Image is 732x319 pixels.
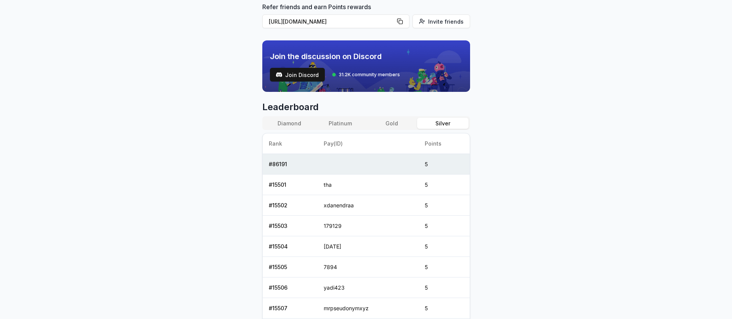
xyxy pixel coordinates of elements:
[263,175,318,195] td: # 15501
[318,216,418,236] td: 179129
[270,51,400,62] span: Join the discussion on Discord
[270,68,325,82] button: Join Discord
[263,298,318,319] td: # 15507
[263,257,318,277] td: # 15505
[318,133,418,154] th: Pay(ID)
[263,216,318,236] td: # 15503
[263,195,318,216] td: # 15502
[419,195,470,216] td: 5
[419,133,470,154] th: Points
[263,154,318,175] td: # 86191
[413,14,470,28] button: Invite friends
[419,236,470,257] td: 5
[419,257,470,277] td: 5
[262,2,470,31] div: Refer friends and earn Points rewards
[264,118,315,129] button: Diamond
[262,101,470,113] span: Leaderboard
[417,118,468,129] button: Silver
[262,40,470,92] img: discord_banner
[270,68,325,82] a: testJoin Discord
[428,18,464,26] span: Invite friends
[276,72,282,78] img: test
[318,236,418,257] td: [DATE]
[419,175,470,195] td: 5
[419,298,470,319] td: 5
[419,154,470,175] td: 5
[318,195,418,216] td: xdanendraa
[318,277,418,298] td: yadi423
[262,14,409,28] button: [URL][DOMAIN_NAME]
[315,118,366,129] button: Platinum
[366,118,417,129] button: Gold
[318,257,418,277] td: 7894
[263,133,318,154] th: Rank
[263,277,318,298] td: # 15506
[318,175,418,195] td: tha
[263,236,318,257] td: # 15504
[419,277,470,298] td: 5
[318,298,418,319] td: mrpseudonymxyz
[339,72,400,78] span: 31.2K community members
[285,71,319,79] span: Join Discord
[419,216,470,236] td: 5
